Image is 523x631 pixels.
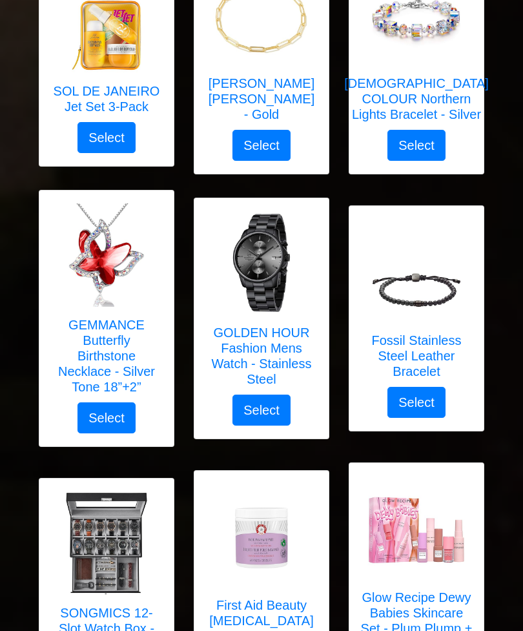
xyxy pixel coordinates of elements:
[365,476,468,579] img: Glow Recipe Dewy Babies Skincare Set - Plum Plump + Dewy Flush + Pink Juice + Bronzing Hue + Faci...
[55,491,158,595] img: SONGMICS 12-Slot Watch Box - Black
[232,130,291,161] button: Select
[210,484,313,587] img: First Aid Beauty Ingrown Hair Pads - Exfoliate Skin - 60 Pads
[55,203,158,307] img: GEMMANCE Butterfly Birthstone Necklace - Silver Tone 18”+2”
[387,130,446,161] button: Select
[362,219,471,387] a: Fossil Stainless Steel Leather Bracelet Fossil Stainless Steel Leather Bracelet
[52,83,161,114] h5: SOL DE JANEIRO Jet Set 3-Pack
[52,203,161,402] a: GEMMANCE Butterfly Birthstone Necklace - Silver Tone 18”+2” GEMMANCE Butterfly Birthstone Necklac...
[387,387,446,418] button: Select
[232,395,291,426] button: Select
[362,333,471,379] h5: Fossil Stainless Steel Leather Bracelet
[207,211,316,395] a: GOLDEN HOUR Fashion Mens Watch - Stainless Steel GOLDEN HOUR Fashion Mens Watch - Stainless Steel
[207,76,316,122] h5: [PERSON_NAME] [PERSON_NAME] - Gold
[77,402,136,433] button: Select
[52,317,161,395] h5: GEMMANCE Butterfly Birthstone Necklace - Silver Tone 18”+2”
[210,211,313,315] img: GOLDEN HOUR Fashion Mens Watch - Stainless Steel
[365,219,468,322] img: Fossil Stainless Steel Leather Bracelet
[344,76,489,122] h5: [DEMOGRAPHIC_DATA] COLOUR Northern Lights Bracelet - Silver
[207,325,316,387] h5: GOLDEN HOUR Fashion Mens Watch - Stainless Steel
[77,122,136,153] button: Select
